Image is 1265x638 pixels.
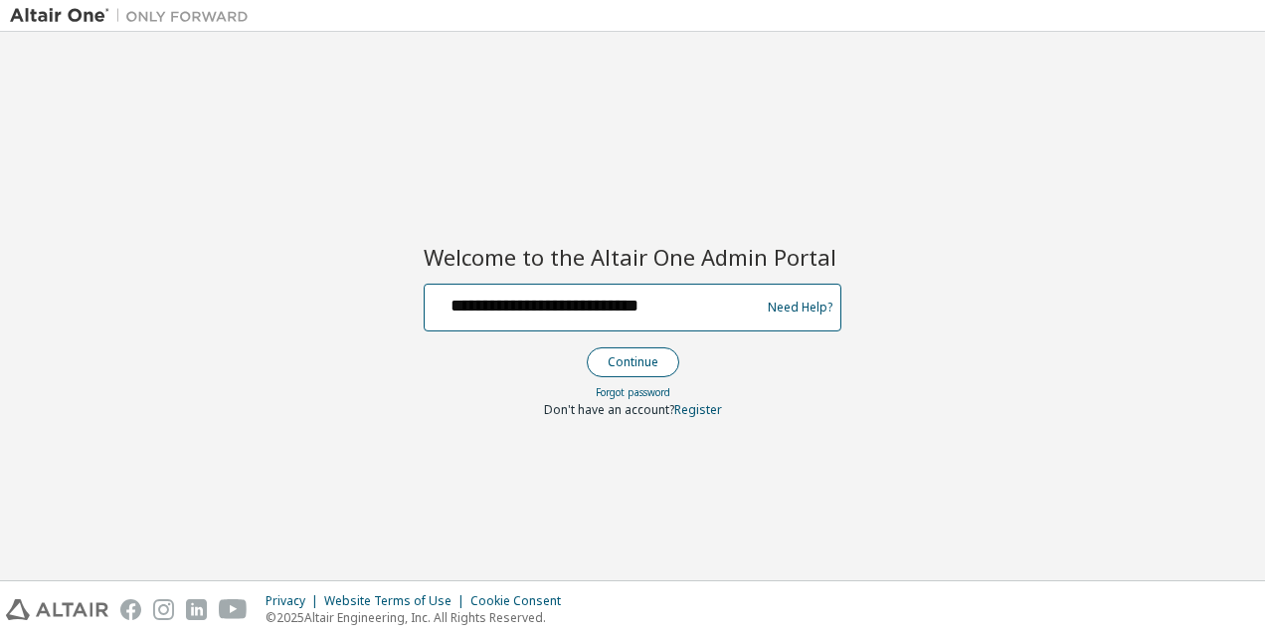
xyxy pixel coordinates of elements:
[587,347,679,377] button: Continue
[186,599,207,620] img: linkedin.svg
[266,593,324,609] div: Privacy
[219,599,248,620] img: youtube.svg
[768,307,832,308] a: Need Help?
[10,6,259,26] img: Altair One
[596,385,670,399] a: Forgot password
[544,401,674,418] span: Don't have an account?
[674,401,722,418] a: Register
[266,609,573,626] p: © 2025 Altair Engineering, Inc. All Rights Reserved.
[6,599,108,620] img: altair_logo.svg
[153,599,174,620] img: instagram.svg
[470,593,573,609] div: Cookie Consent
[324,593,470,609] div: Website Terms of Use
[424,243,841,271] h2: Welcome to the Altair One Admin Portal
[120,599,141,620] img: facebook.svg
